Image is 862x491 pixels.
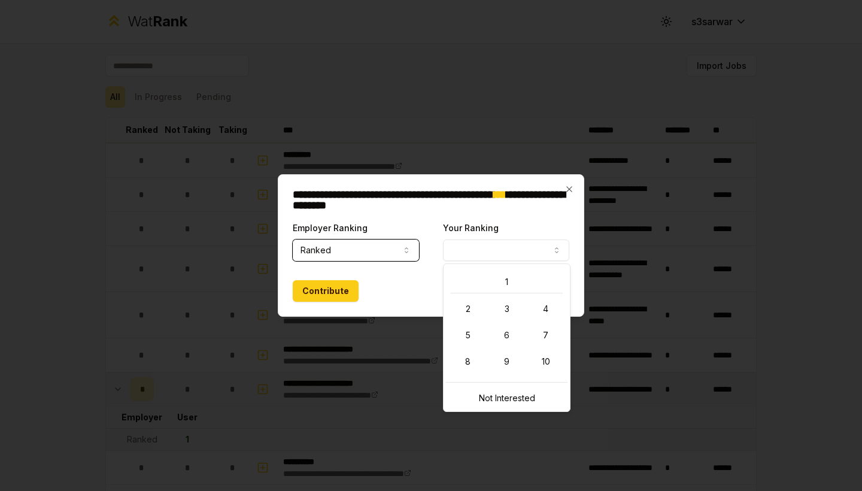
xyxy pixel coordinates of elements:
[505,303,509,315] span: 3
[466,329,471,341] span: 5
[543,329,548,341] span: 7
[479,392,535,404] span: Not Interested
[504,329,509,341] span: 6
[293,280,359,302] button: Contribute
[504,356,509,368] span: 9
[542,356,550,368] span: 10
[465,356,471,368] span: 8
[505,276,508,288] span: 1
[443,223,499,233] label: Your Ranking
[466,303,471,315] span: 2
[293,223,368,233] label: Employer Ranking
[543,303,548,315] span: 4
